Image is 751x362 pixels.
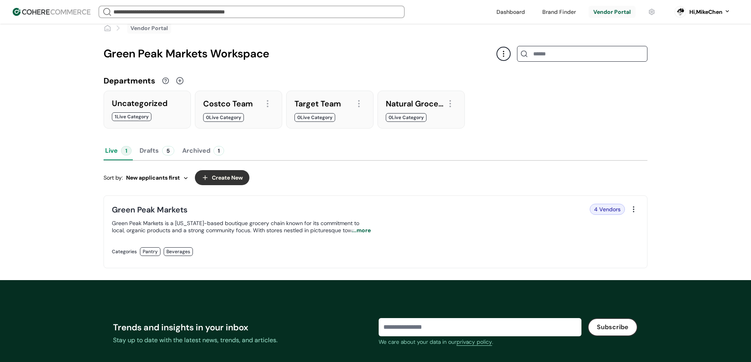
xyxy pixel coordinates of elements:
button: Archived [181,141,226,160]
a: Vendor Portal [130,24,168,32]
div: 5 [162,146,174,155]
div: Green Peak Markets is a [US_STATE]-based boutique grocery chain known for its commitment to local... [112,220,371,234]
div: Sort by: [104,174,189,182]
span: New applicants first [126,174,180,182]
span: We care about your data in our [379,338,457,345]
img: Cohere Logo [13,8,91,16]
div: Green Peak Markets Workspace [104,45,496,62]
div: 1 [213,146,224,155]
div: Stay up to date with the latest news, trends, and articles. [113,335,372,345]
svg: 0 percent [674,6,686,18]
span: . [492,338,493,345]
div: 4 Vendors [590,204,625,215]
button: Create New [195,170,249,185]
div: 1 [121,146,132,155]
nav: breadcrumb [104,23,171,34]
div: Departments [104,75,155,87]
button: Drafts [138,141,176,160]
button: Live [104,141,133,160]
div: ...more [349,226,371,235]
button: Hi,MikeChen [689,8,730,16]
div: Trends and insights in your inbox [113,321,372,334]
a: privacy policy [457,338,492,346]
div: Hi, MikeChen [689,8,723,16]
button: Subscribe [588,318,638,336]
